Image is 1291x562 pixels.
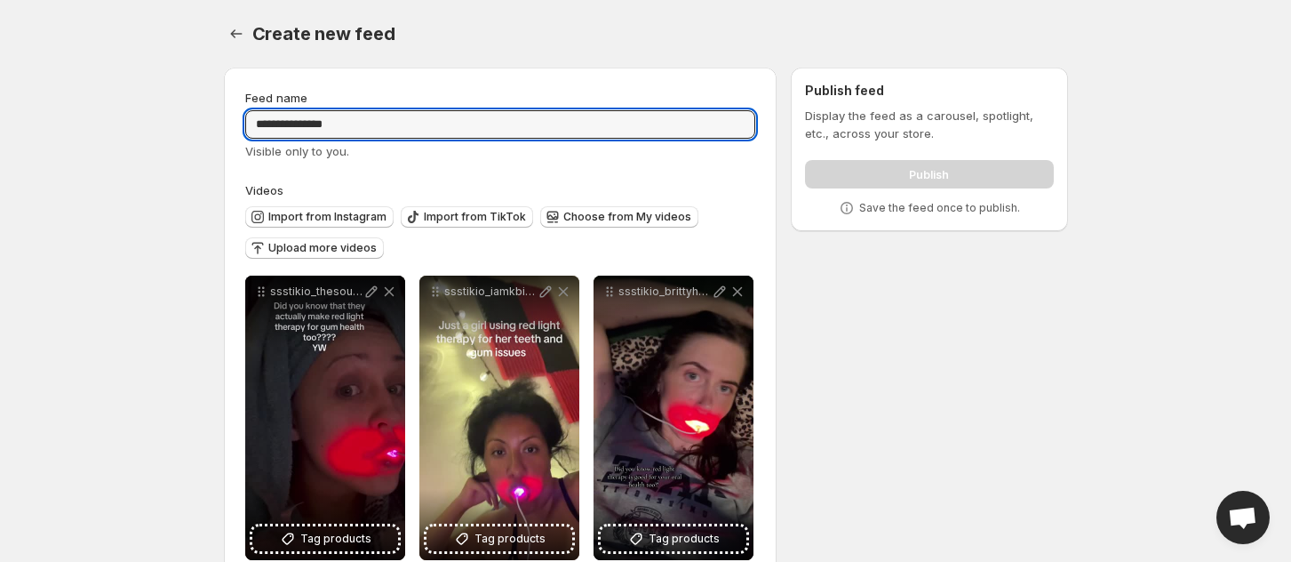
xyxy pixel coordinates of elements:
p: Display the feed as a carousel, spotlight, etc., across your store. [805,107,1053,142]
span: Videos [245,183,283,197]
button: Tag products [601,526,746,551]
p: ssstikio_thesouthernblondemom_1756324140581 [270,285,363,299]
p: ssstikio_iamkbillz_1756324107526 [444,285,537,299]
div: ssstikio_iamkbillz_1756324107526Tag products [419,276,579,560]
button: Settings [224,21,249,46]
span: Create new feed [252,23,395,44]
button: Import from Instagram [245,206,394,228]
div: ssstikio_brittyheb_1756324047530Tag products [594,276,753,560]
span: Visible only to you. [245,144,349,158]
p: ssstikio_brittyheb_1756324047530 [618,285,711,299]
span: Tag products [649,530,720,548]
span: Upload more videos [268,241,377,255]
span: Import from Instagram [268,210,387,224]
button: Tag products [252,526,398,551]
div: ssstikio_thesouthernblondemom_1756324140581Tag products [245,276,405,560]
button: Tag products [426,526,572,551]
button: Import from TikTok [401,206,533,228]
button: Upload more videos [245,237,384,259]
span: Feed name [245,91,307,105]
div: Open chat [1216,491,1270,544]
span: Tag products [300,530,371,548]
button: Choose from My videos [540,206,698,228]
span: Choose from My videos [563,210,691,224]
span: Import from TikTok [424,210,526,224]
h2: Publish feed [805,82,1053,100]
span: Tag products [474,530,546,548]
p: Save the feed once to publish. [859,201,1020,215]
